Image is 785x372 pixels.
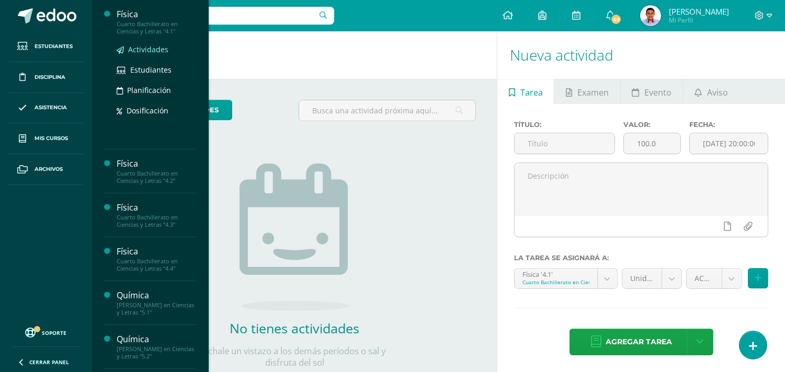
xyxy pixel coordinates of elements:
[117,170,196,184] div: Cuarto Bachillerato en Ciencias y Letras "4.2"
[117,158,196,184] a: FísicaCuarto Bachillerato en Ciencias y Letras "4.2"
[299,100,475,121] input: Busca una actividad próxima aquí...
[630,269,654,288] span: Unidad 3
[8,62,84,93] a: Disciplina
[640,5,661,26] img: b348a37d6ac1e07ade2a89e680b9c67f.png
[117,8,196,20] div: Física
[695,269,714,288] span: ACTITUDINAL (15.0pts)
[42,329,67,336] span: Soporte
[687,269,742,288] a: ACTITUDINAL (15.0pts)
[510,31,772,79] h1: Nueva actividad
[128,44,168,54] span: Actividades
[554,79,620,104] a: Examen
[669,16,729,25] span: Mi Perfil
[624,133,680,154] input: Puntos máximos
[117,301,196,316] div: [PERSON_NAME] en Ciencias y Letras "5.1"
[29,358,69,366] span: Cerrar panel
[577,80,609,105] span: Examen
[621,79,683,104] a: Evento
[13,325,79,339] a: Soporte
[240,164,349,311] img: no_activities.png
[622,269,681,288] a: Unidad 3
[127,106,168,115] span: Dosificación
[8,123,84,154] a: Mis cursos
[117,84,196,96] a: Planificación
[520,80,543,105] span: Tarea
[35,73,65,82] span: Disciplina
[522,269,589,278] div: Física '4.1'
[117,214,196,228] div: Cuarto Bachillerato en Ciencias y Letras "4.3"
[117,345,196,360] div: [PERSON_NAME] en Ciencias y Letras "5.2"
[99,7,334,25] input: Busca un usuario...
[117,104,196,117] a: Dosificación
[8,154,84,185] a: Archivos
[127,85,171,95] span: Planificación
[190,319,399,337] h2: No tienes actividades
[117,202,196,228] a: FísicaCuarto Bachillerato en Ciencias y Letras "4.3"
[117,246,196,258] div: Física
[515,269,617,288] a: Física '4.1'Cuarto Bachillerato en Ciencias y Letras
[8,93,84,124] a: Asistencia
[707,80,728,105] span: Aviso
[610,14,622,25] span: 49
[684,79,740,104] a: Aviso
[497,79,554,104] a: Tarea
[117,43,196,55] a: Actividades
[690,133,768,154] input: Fecha de entrega
[117,333,196,360] a: Química[PERSON_NAME] en Ciencias y Letras "5.2"
[117,333,196,345] div: Química
[117,158,196,170] div: Física
[117,246,196,272] a: FísicaCuarto Bachillerato en Ciencias y Letras "4.4"
[35,134,68,143] span: Mis cursos
[105,31,484,79] h1: Actividades
[689,121,768,129] label: Fecha:
[117,202,196,214] div: Física
[190,345,399,368] p: Échale un vistazo a los demás períodos o sal y disfruta del sol
[35,42,73,51] span: Estudiantes
[514,121,615,129] label: Título:
[117,289,196,301] div: Química
[522,278,589,286] div: Cuarto Bachillerato en Ciencias y Letras
[117,64,196,76] a: Estudiantes
[8,31,84,62] a: Estudiantes
[669,6,729,17] span: [PERSON_NAME]
[117,20,196,35] div: Cuarto Bachillerato en Ciencias y Letras "4.1"
[606,329,672,355] span: Agregar tarea
[117,289,196,316] a: Química[PERSON_NAME] en Ciencias y Letras "5.1"
[623,121,680,129] label: Valor:
[117,8,196,35] a: FísicaCuarto Bachillerato en Ciencias y Letras "4.1"
[35,165,63,173] span: Archivos
[514,254,768,262] label: La tarea se asignará a:
[644,80,672,105] span: Evento
[130,65,172,75] span: Estudiantes
[117,258,196,272] div: Cuarto Bachillerato en Ciencias y Letras "4.4"
[515,133,615,154] input: Título
[35,103,67,112] span: Asistencia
